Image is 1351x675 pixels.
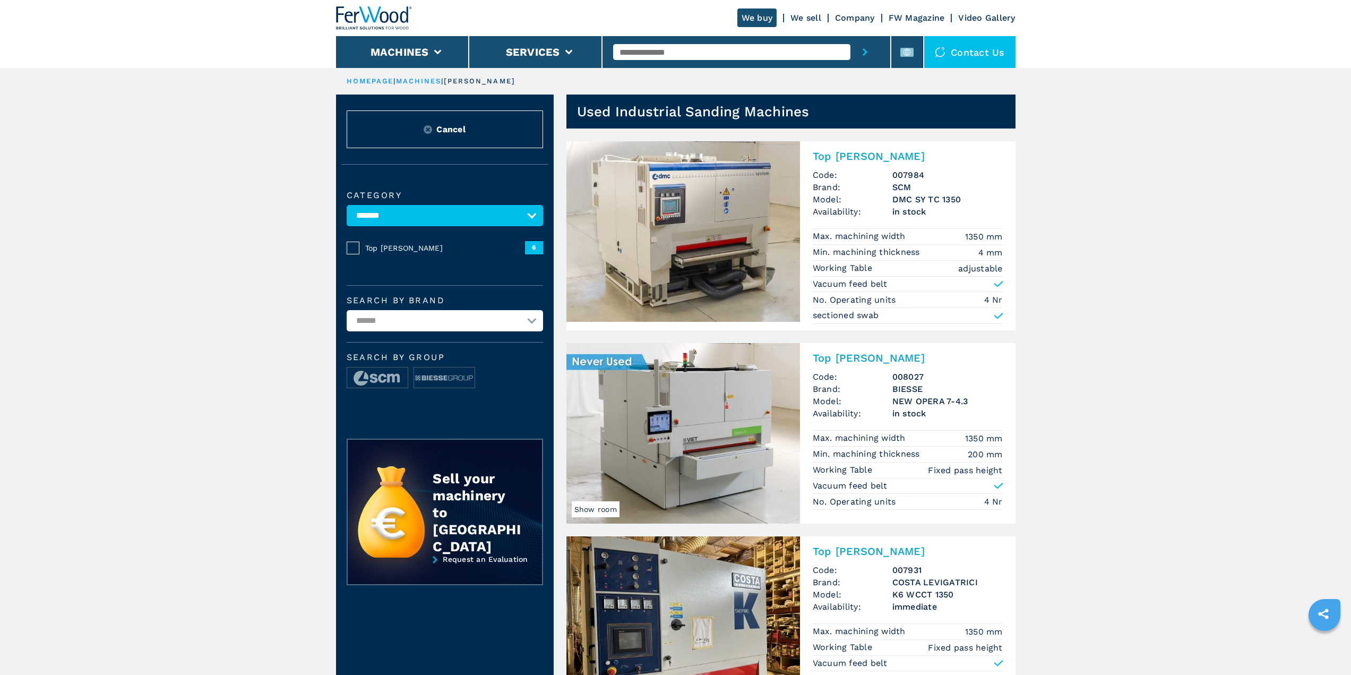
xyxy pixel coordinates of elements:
a: Request an Evaluation [347,555,543,593]
h3: BIESSE [892,383,1003,395]
p: No. Operating units [813,294,899,306]
button: ResetCancel [347,110,543,148]
span: | [441,77,443,85]
img: Top Sanders BIESSE NEW OPERA 7-4.3 [566,343,800,524]
img: Reset [424,125,432,134]
span: Brand: [813,576,892,588]
h2: Top [PERSON_NAME] [813,352,1003,364]
span: Model: [813,193,892,206]
p: Vacuum feed belt [813,278,888,290]
span: Brand: [813,383,892,395]
span: Model: [813,395,892,407]
div: Sell your machinery to [GEOGRAPHIC_DATA] [433,470,521,555]
a: Company [835,13,875,23]
label: Category [347,191,543,200]
a: Top Sanders SCM DMC SY TC 1350Top [PERSON_NAME]Code:007984Brand:SCMModel:DMC SY TC 1350Availabili... [566,141,1016,330]
span: Brand: [813,181,892,193]
p: Working Table [813,262,875,274]
span: Code: [813,169,892,181]
span: Cancel [436,123,466,135]
a: HOMEPAGE [347,77,394,85]
h3: K6 WCCT 1350 [892,588,1003,601]
em: 200 mm [968,448,1003,460]
h3: NEW OPERA 7-4.3 [892,395,1003,407]
a: Video Gallery [958,13,1015,23]
h3: 007984 [892,169,1003,181]
img: Top Sanders SCM DMC SY TC 1350 [566,141,800,322]
p: [PERSON_NAME] [444,76,515,86]
span: Code: [813,564,892,576]
em: adjustable [958,262,1003,275]
p: Vacuum feed belt [813,657,888,669]
p: Working Table [813,464,875,476]
span: Code: [813,371,892,383]
p: Max. machining width [813,626,908,637]
img: Contact us [935,47,945,57]
iframe: Chat [1306,627,1343,667]
p: sectioned swab [813,310,879,321]
a: FW Magazine [889,13,945,23]
h3: 008027 [892,371,1003,383]
span: Top [PERSON_NAME] [365,243,525,253]
em: 4 Nr [984,294,1003,306]
p: Vacuum feed belt [813,480,888,492]
h3: DMC SY TC 1350 [892,193,1003,206]
p: Min. machining thickness [813,246,923,258]
em: 4 Nr [984,495,1003,508]
em: Fixed pass height [928,642,1002,654]
em: 4 mm [978,246,1003,259]
p: Working Table [813,642,875,653]
em: Fixed pass height [928,464,1002,476]
span: Model: [813,588,892,601]
img: image [414,368,475,389]
h2: Top [PERSON_NAME] [813,150,1003,163]
a: machines [396,77,442,85]
h2: Top [PERSON_NAME] [813,545,1003,558]
h3: 007931 [892,564,1003,576]
h1: Used Industrial Sanding Machines [577,103,810,120]
em: 1350 mm [965,230,1003,243]
h3: SCM [892,181,1003,193]
button: Services [506,46,560,58]
h3: COSTA LEVIGATRICI [892,576,1003,588]
button: Machines [371,46,429,58]
span: 6 [525,241,543,254]
a: We buy [737,8,777,27]
p: Max. machining width [813,432,908,444]
button: submit-button [850,36,880,68]
p: Min. machining thickness [813,448,923,460]
span: | [393,77,395,85]
label: Search by brand [347,296,543,305]
span: Search by group [347,353,543,362]
span: Availability: [813,206,892,218]
a: Top Sanders BIESSE NEW OPERA 7-4.3Show roomTop [PERSON_NAME]Code:008027Brand:BIESSEModel:NEW OPER... [566,343,1016,524]
span: Availability: [813,407,892,420]
p: No. Operating units [813,496,899,508]
span: Show room [572,501,619,517]
p: Max. machining width [813,230,908,242]
em: 1350 mm [965,432,1003,445]
img: Ferwood [336,6,412,30]
a: We sell [790,13,821,23]
span: immediate [892,601,1003,613]
span: in stock [892,407,1003,420]
img: image [347,368,408,389]
div: Contact us [924,36,1016,68]
a: sharethis [1310,601,1337,627]
span: in stock [892,206,1003,218]
span: Availability: [813,601,892,613]
em: 1350 mm [965,626,1003,638]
